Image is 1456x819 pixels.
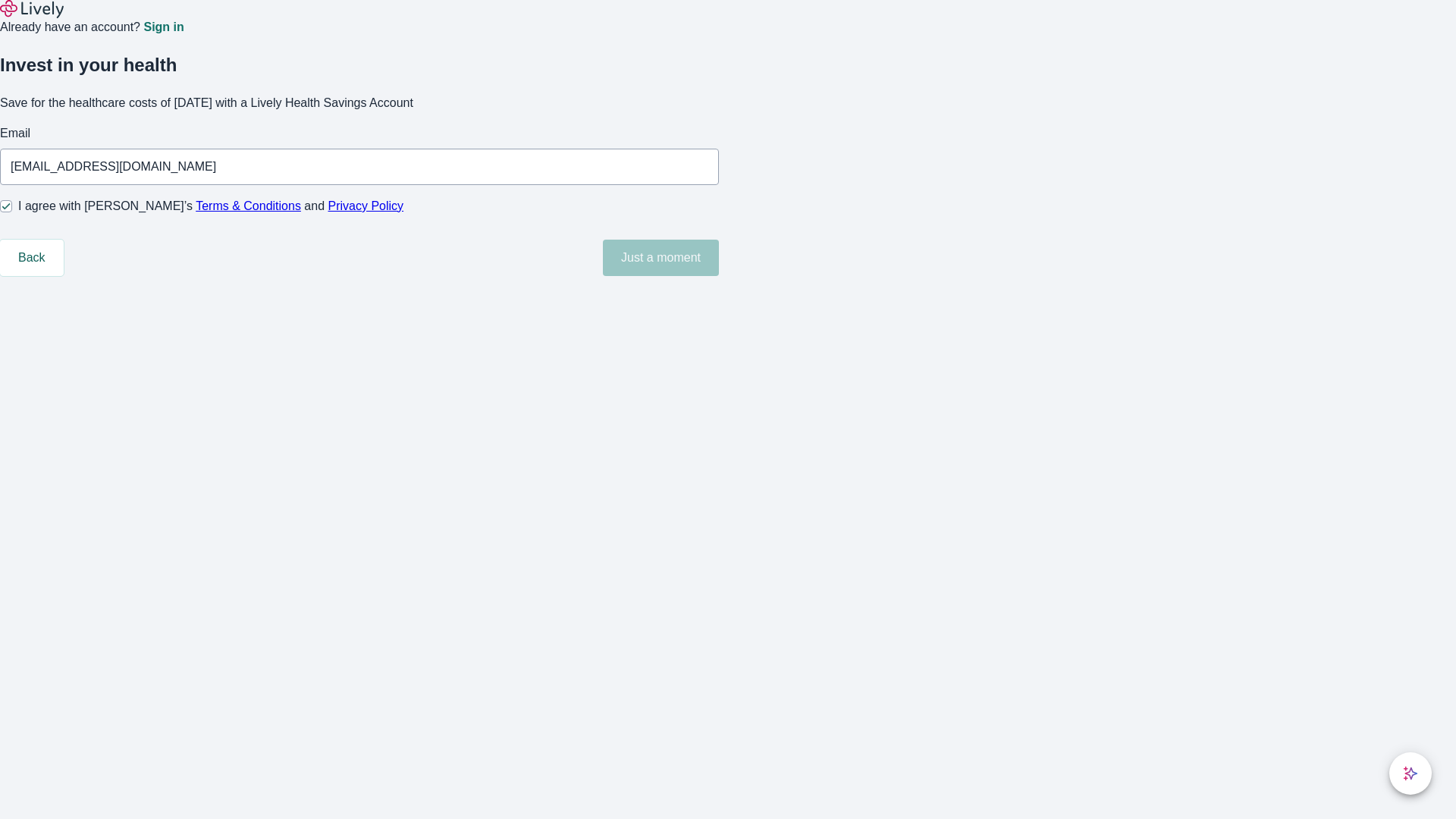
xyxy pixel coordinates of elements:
a: Sign in [143,21,184,33]
a: Terms & Conditions [196,199,301,212]
a: Privacy Policy [328,199,404,212]
button: chat [1389,752,1432,795]
svg: Lively AI Assistant [1403,766,1418,781]
span: I agree with [PERSON_NAME]’s and [18,197,403,215]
